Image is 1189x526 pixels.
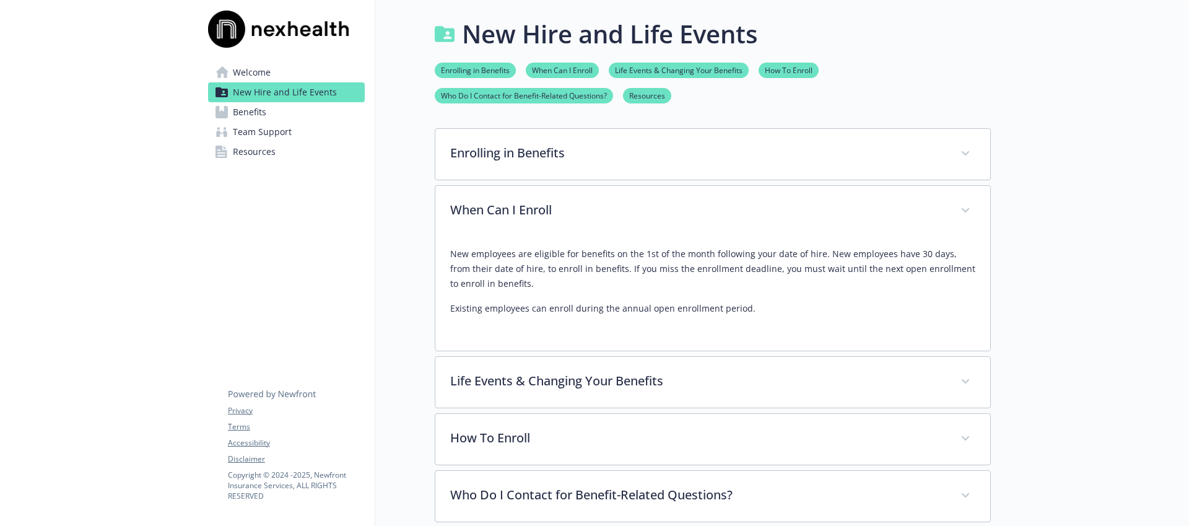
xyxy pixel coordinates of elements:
div: When Can I Enroll [435,186,990,237]
span: Welcome [233,63,271,82]
a: Welcome [208,63,365,82]
span: New Hire and Life Events [233,82,337,102]
a: When Can I Enroll [526,64,599,76]
p: Who Do I Contact for Benefit-Related Questions? [450,486,946,504]
h1: New Hire and Life Events [462,15,757,53]
a: How To Enroll [759,64,819,76]
a: Enrolling in Benefits [435,64,516,76]
a: New Hire and Life Events [208,82,365,102]
p: Copyright © 2024 - 2025 , Newfront Insurance Services, ALL RIGHTS RESERVED [228,470,364,501]
span: Team Support [233,122,292,142]
a: Terms [228,421,364,432]
div: Who Do I Contact for Benefit-Related Questions? [435,471,990,522]
a: Team Support [208,122,365,142]
a: Resources [623,89,671,101]
span: Resources [233,142,276,162]
a: Privacy [228,405,364,416]
p: Existing employees can enroll during the annual open enrollment period. [450,301,975,316]
div: How To Enroll [435,414,990,465]
a: Who Do I Contact for Benefit-Related Questions? [435,89,613,101]
div: Enrolling in Benefits [435,129,990,180]
span: Benefits [233,102,266,122]
p: Life Events & Changing Your Benefits [450,372,946,390]
a: Disclaimer [228,454,364,465]
p: When Can I Enroll [450,201,946,219]
p: How To Enroll [450,429,946,447]
a: Resources [208,142,365,162]
a: Life Events & Changing Your Benefits [609,64,749,76]
a: Accessibility [228,437,364,449]
p: New employees are eligible for benefits on the 1st of the month following your date of hire. New ... [450,247,975,291]
p: Enrolling in Benefits [450,144,946,162]
div: When Can I Enroll [435,237,990,351]
div: Life Events & Changing Your Benefits [435,357,990,408]
a: Benefits [208,102,365,122]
